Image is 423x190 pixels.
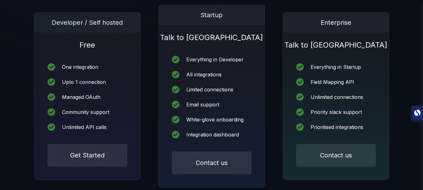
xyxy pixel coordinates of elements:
[186,117,244,122] div: White-glove onboarding
[186,57,244,62] div: Everything in Developer
[296,144,376,167] button: Contact us
[172,71,179,78] img: icon
[62,64,98,69] div: One integration
[311,125,363,130] div: Prioritised integrations
[48,93,55,101] img: icon
[172,56,179,63] img: icon
[48,63,55,71] img: icon
[48,108,55,116] img: icon
[186,102,219,107] div: Email support
[296,63,304,71] img: icon
[283,33,389,50] h1: Talk to [GEOGRAPHIC_DATA]
[159,25,265,43] h1: Talk to [GEOGRAPHIC_DATA]
[296,93,304,101] img: icon
[296,78,304,86] img: icon
[311,80,354,85] div: Field Mapping API
[311,95,363,100] div: Unlimited connections
[62,125,106,130] div: Unlimited API calls
[172,116,179,123] img: icon
[62,95,101,100] div: Managed OAuth
[172,151,251,174] button: Contact us
[186,132,239,137] div: Integration dashboard
[62,80,106,85] div: Upto 1 connection
[172,131,179,138] img: icon
[48,123,55,131] img: icon
[311,64,361,69] div: Everything in Startup
[296,123,304,131] img: icon
[48,144,127,167] button: Get Started
[186,72,222,77] div: All integrations
[186,87,233,92] div: Limited connections
[62,110,109,115] div: Community support
[311,110,362,115] div: Priority slack support
[172,86,179,93] img: icon
[172,101,179,108] img: icon
[283,13,389,33] div: Enterprise
[48,78,55,86] img: icon
[296,108,304,116] img: icon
